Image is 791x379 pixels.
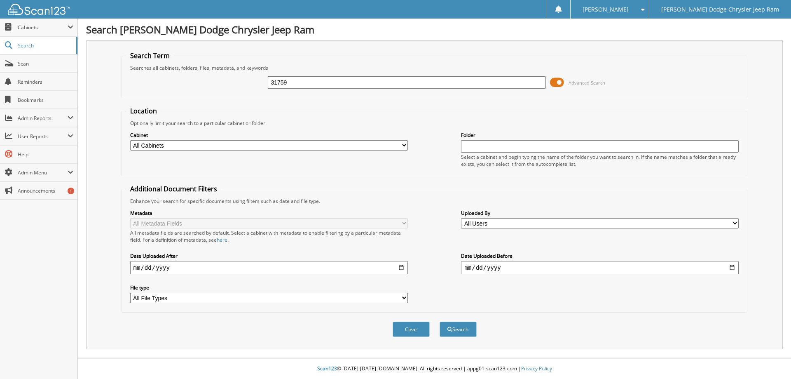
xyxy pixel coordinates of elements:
label: Uploaded By [461,210,739,217]
button: Search [440,322,477,337]
span: Bookmarks [18,97,73,104]
span: Reminders [18,78,73,85]
div: Select a cabinet and begin typing the name of the folder you want to search in. If the name match... [461,153,739,167]
input: start [130,261,408,274]
span: [PERSON_NAME] [583,7,629,12]
a: Privacy Policy [521,365,552,372]
div: Optionally limit your search to a particular cabinet or folder [126,120,743,127]
img: scan123-logo-white.svg [8,4,70,15]
span: Scan123 [317,365,337,372]
span: Advanced Search [569,80,605,86]
label: Folder [461,132,739,139]
h1: Search [PERSON_NAME] Dodge Chrysler Jeep Ram [86,23,783,36]
input: end [461,261,739,274]
a: here [217,236,227,243]
div: All metadata fields are searched by default. Select a cabinet with metadata to enable filtering b... [130,229,408,243]
label: File type [130,284,408,291]
div: Enhance your search for specific documents using filters such as date and file type. [126,198,743,205]
label: Metadata [130,210,408,217]
iframe: Chat Widget [750,339,791,379]
span: Admin Menu [18,169,68,176]
span: Help [18,151,73,158]
span: Cabinets [18,24,68,31]
span: Scan [18,60,73,67]
legend: Location [126,106,161,115]
div: Searches all cabinets, folders, files, metadata, and keywords [126,64,743,71]
span: Admin Reports [18,115,68,122]
span: Search [18,42,72,49]
legend: Search Term [126,51,174,60]
span: User Reports [18,133,68,140]
button: Clear [393,322,430,337]
div: 1 [68,188,74,194]
label: Date Uploaded Before [461,252,739,259]
label: Date Uploaded After [130,252,408,259]
span: [PERSON_NAME] Dodge Chrysler Jeep Ram [661,7,779,12]
span: Announcements [18,187,73,194]
legend: Additional Document Filters [126,184,221,193]
label: Cabinet [130,132,408,139]
div: © [DATE]-[DATE] [DOMAIN_NAME]. All rights reserved | appg01-scan123-com | [78,359,791,379]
